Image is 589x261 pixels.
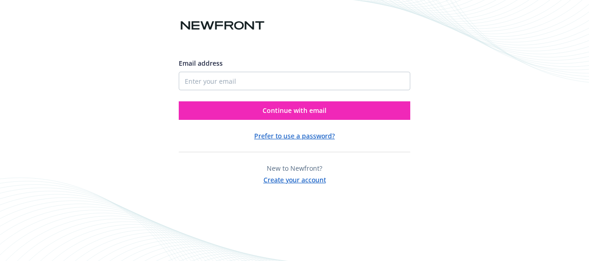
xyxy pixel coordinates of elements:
span: New to Newfront? [267,164,322,173]
button: Continue with email [179,101,410,120]
img: Newfront logo [179,18,266,34]
span: Email address [179,59,223,68]
button: Create your account [263,173,326,185]
span: Continue with email [263,106,326,115]
button: Prefer to use a password? [254,131,335,141]
input: Enter your email [179,72,410,90]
